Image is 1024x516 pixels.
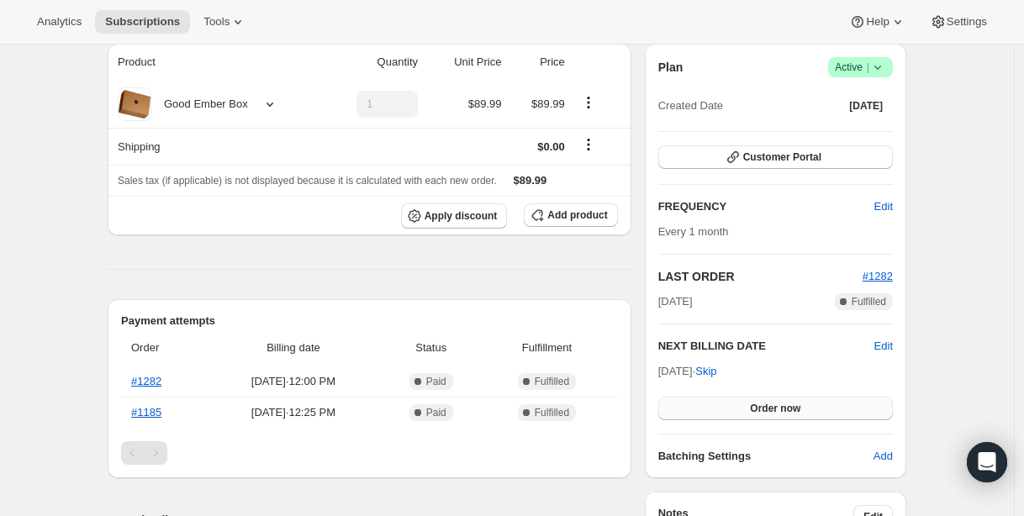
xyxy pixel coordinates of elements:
span: Active [835,59,886,76]
span: Created Date [658,97,723,114]
button: Settings [920,10,997,34]
button: Subscriptions [95,10,190,34]
span: $89.99 [531,97,565,110]
th: Unit Price [423,44,506,81]
span: [DATE] · 12:25 PM [211,404,377,421]
h2: Payment attempts [121,313,618,329]
span: Fulfilled [535,375,569,388]
th: Quantity [319,44,423,81]
nav: Pagination [121,441,618,465]
button: Apply discount [401,203,508,229]
span: Paid [426,406,446,419]
span: Sales tax (if applicable) is not displayed because it is calculated with each new order. [118,175,497,187]
button: Shipping actions [575,135,602,154]
div: Open Intercom Messenger [967,442,1007,482]
h2: Plan [658,59,684,76]
div: Good Ember Box [151,96,248,113]
span: Fulfillment [486,340,607,356]
span: Status [386,340,476,356]
span: Analytics [37,15,82,29]
span: Settings [947,15,987,29]
span: Add product [547,208,607,222]
button: Add product [524,203,617,227]
span: | [867,61,869,74]
span: Skip [695,363,716,380]
span: Every 1 month [658,225,729,238]
span: Billing date [211,340,377,356]
th: Order [121,329,206,366]
a: #1282 [863,270,893,282]
h6: Batching Settings [658,448,874,465]
button: Analytics [27,10,92,34]
span: Add [874,448,893,465]
span: Fulfilled [535,406,569,419]
span: Tools [203,15,230,29]
button: #1282 [863,268,893,285]
th: Product [108,44,319,81]
a: #1282 [131,375,161,387]
img: product img [118,87,151,121]
span: Order now [750,402,800,415]
h2: LAST ORDER [658,268,863,285]
a: #1185 [131,406,161,419]
span: $0.00 [537,140,565,153]
span: Apply discount [425,209,498,223]
button: Help [839,10,916,34]
span: $89.99 [514,174,547,187]
button: [DATE] [839,94,893,118]
span: [DATE] · [658,365,717,377]
button: Edit [874,338,893,355]
th: Shipping [108,128,319,165]
button: Edit [864,193,903,220]
span: [DATE] [849,99,883,113]
span: $89.99 [468,97,502,110]
button: Order now [658,397,893,420]
span: [DATE] [658,293,693,310]
button: Customer Portal [658,145,893,169]
span: Edit [874,198,893,215]
button: Add [863,443,903,470]
span: Fulfilled [852,295,886,308]
button: Tools [193,10,256,34]
th: Price [507,44,570,81]
span: Paid [426,375,446,388]
span: Subscriptions [105,15,180,29]
h2: NEXT BILLING DATE [658,338,874,355]
button: Product actions [575,93,602,112]
h2: FREQUENCY [658,198,874,215]
button: Skip [685,358,726,385]
span: [DATE] · 12:00 PM [211,373,377,390]
span: Help [866,15,889,29]
span: Customer Portal [743,150,821,164]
